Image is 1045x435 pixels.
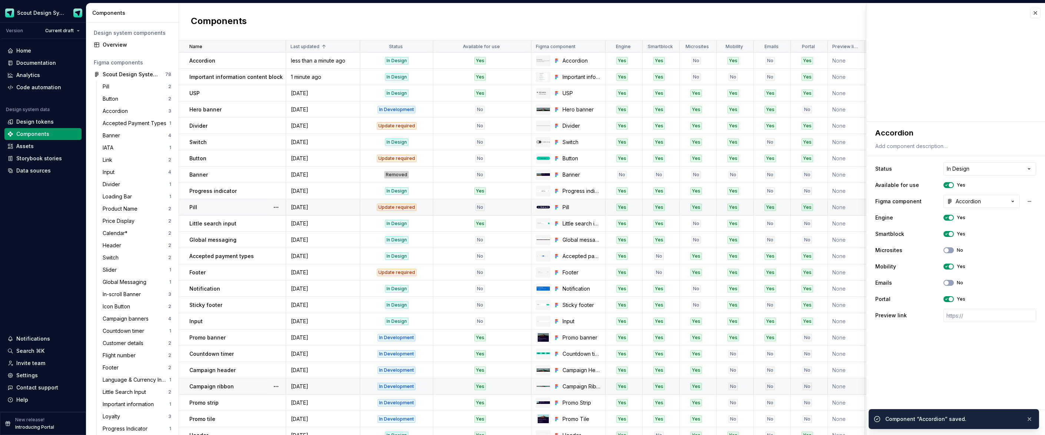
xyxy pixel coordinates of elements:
p: Smartblock [648,44,673,50]
img: Pill [537,206,550,208]
div: Version [6,28,23,34]
div: Yes [764,122,776,130]
a: Loading Bar1 [100,191,174,203]
div: Code automation [16,84,61,91]
a: Settings [4,369,82,381]
a: Components [4,128,82,140]
a: Data sources [4,165,82,177]
div: In Design [385,138,408,146]
p: Banner [189,171,208,178]
iframe: figma-embed [866,3,1045,122]
div: No [475,106,485,113]
div: Countdown timer [103,327,147,335]
div: Loading Bar [103,193,135,200]
div: No [766,187,775,195]
div: Yes [474,57,486,64]
td: None [828,183,865,199]
div: Storybook stories [16,155,62,162]
div: Data sources [16,167,51,174]
div: In Design [385,90,408,97]
div: Yes [653,155,665,162]
div: Flight number [103,352,139,359]
button: Current draft [42,26,83,36]
div: [DATE] [286,138,359,146]
label: Engine [875,214,893,221]
img: Sticky footer [537,304,550,306]
div: 3 [168,414,171,419]
img: Input [537,320,550,322]
a: Accordion3 [100,105,174,117]
img: Button [537,157,550,160]
div: 2 [168,255,171,261]
div: In Design [385,187,408,195]
div: Yes [616,187,628,195]
td: None [828,118,865,134]
p: Microsites [686,44,709,50]
a: Switch2 [100,252,174,264]
div: Design system components [94,29,171,37]
div: Product Name [103,205,140,213]
div: Yes [653,187,665,195]
p: Important information content block [189,73,283,81]
p: Progress indicator [189,187,237,195]
div: Accordion [947,198,981,205]
div: Button [103,95,121,103]
div: Yes [764,155,776,162]
div: 1 [169,401,171,407]
div: 2 [168,365,171,371]
p: Switch [189,138,207,146]
div: No [766,171,775,178]
div: Accordion [103,107,131,115]
p: Hero banner [189,106,222,113]
div: Design system data [6,107,50,113]
div: 4 [168,133,171,138]
div: Design tokens [16,118,54,126]
a: Button2 [100,93,174,105]
div: Contact support [16,384,58,391]
div: Yes [727,155,739,162]
p: Figma component [536,44,575,50]
div: Progress indicator [563,187,601,195]
img: Campaign Header [537,368,550,372]
a: Campaign banners4 [100,313,174,325]
div: Accepted Payment Types [103,120,169,127]
div: Pill [103,83,112,90]
img: e611c74b-76fc-4ef0-bafa-dc494cd4cb8a.png [5,9,14,17]
a: Price Display2 [100,215,174,227]
div: Help [16,396,28,404]
div: Yes [653,122,665,130]
div: 2 [168,157,171,163]
div: Campaign banners [103,315,152,322]
a: Global Messaging1 [100,276,174,288]
td: None [828,53,865,69]
p: Name [189,44,202,50]
div: Yes [616,155,628,162]
div: No [803,106,812,113]
label: Preview link [875,312,907,319]
label: Available for use [875,181,919,189]
div: Yes [474,187,486,195]
div: [DATE] [286,122,359,130]
label: Smartblock [875,230,904,238]
div: 3 [168,291,171,297]
img: Design Ops [73,9,82,17]
td: None [828,134,865,150]
div: In-scroll Banner [103,291,144,298]
div: 2 [168,242,171,248]
div: No [766,57,775,64]
div: No [729,171,738,178]
label: Status [875,165,892,173]
a: Language & Currency Input1 [100,374,174,386]
div: Yes [616,122,628,130]
div: Divider [103,181,123,188]
div: [DATE] [286,155,359,162]
div: No [617,171,627,178]
div: Important information [103,401,157,408]
div: 1 [169,145,171,151]
div: 2 [168,340,171,346]
td: None [828,167,865,183]
div: Settings [16,372,38,379]
a: Customer details2 [100,337,174,349]
div: 2 [168,96,171,102]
